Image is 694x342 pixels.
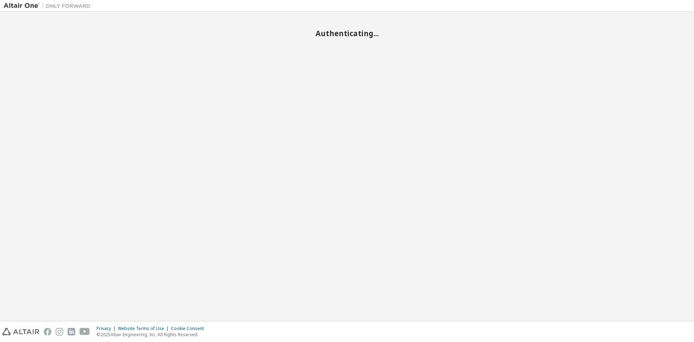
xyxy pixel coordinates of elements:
[97,326,118,332] div: Privacy
[2,328,39,335] img: altair_logo.svg
[68,328,75,335] img: linkedin.svg
[171,326,208,332] div: Cookie Consent
[80,328,90,335] img: youtube.svg
[4,29,690,38] h2: Authenticating...
[44,328,51,335] img: facebook.svg
[4,2,94,9] img: Altair One
[97,332,208,338] p: © 2025 Altair Engineering, Inc. All Rights Reserved.
[118,326,171,332] div: Website Terms of Use
[56,328,63,335] img: instagram.svg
